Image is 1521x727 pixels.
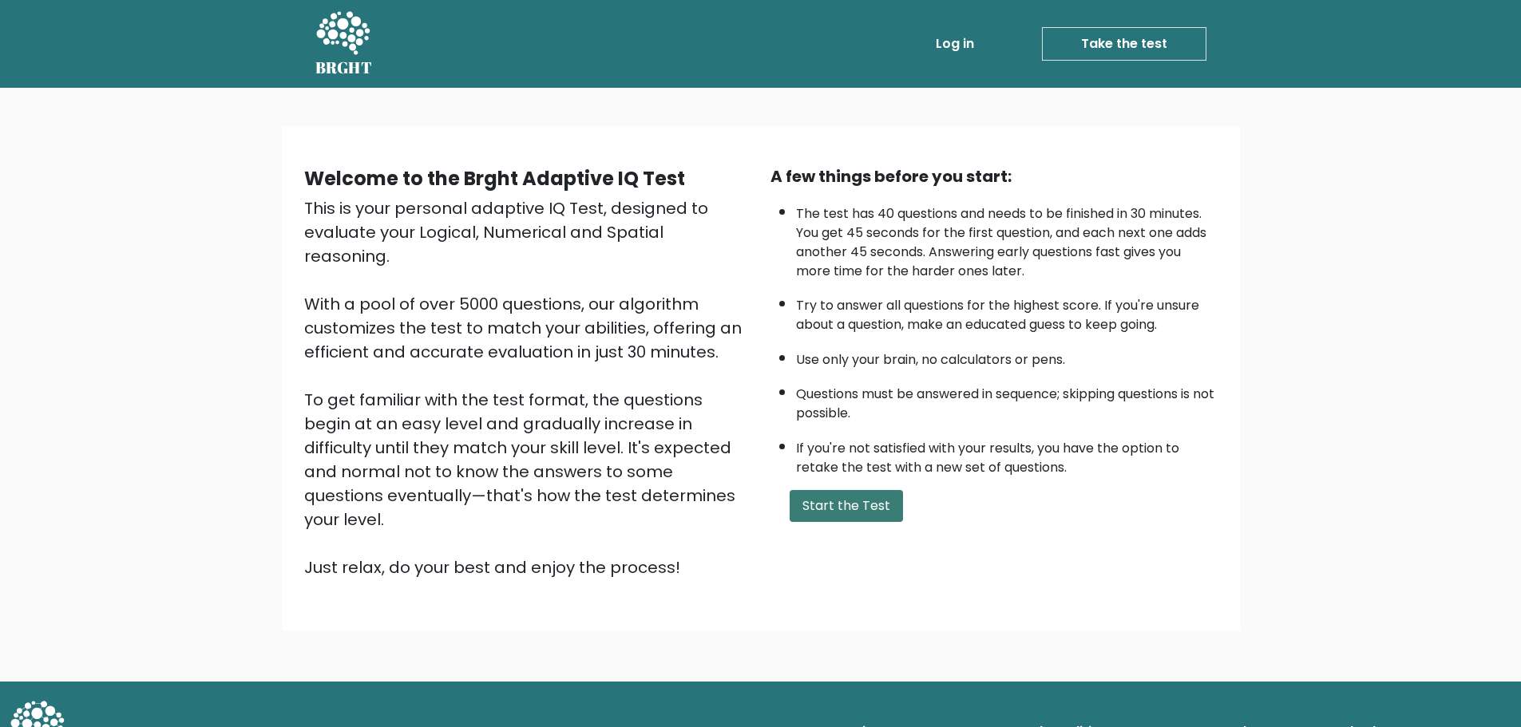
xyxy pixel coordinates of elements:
[796,431,1218,477] li: If you're not satisfied with your results, you have the option to retake the test with a new set ...
[796,288,1218,334] li: Try to answer all questions for the highest score. If you're unsure about a question, make an edu...
[315,6,373,81] a: BRGHT
[1042,27,1206,61] a: Take the test
[790,490,903,522] button: Start the Test
[796,196,1218,281] li: The test has 40 questions and needs to be finished in 30 minutes. You get 45 seconds for the firs...
[304,196,751,579] div: This is your personal adaptive IQ Test, designed to evaluate your Logical, Numerical and Spatial ...
[929,28,980,60] a: Log in
[796,342,1218,369] li: Use only your brain, no calculators or pens.
[796,377,1218,423] li: Questions must be answered in sequence; skipping questions is not possible.
[770,164,1218,188] div: A few things before you start:
[304,165,685,192] b: Welcome to the Brght Adaptive IQ Test
[315,58,373,77] h5: BRGHT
